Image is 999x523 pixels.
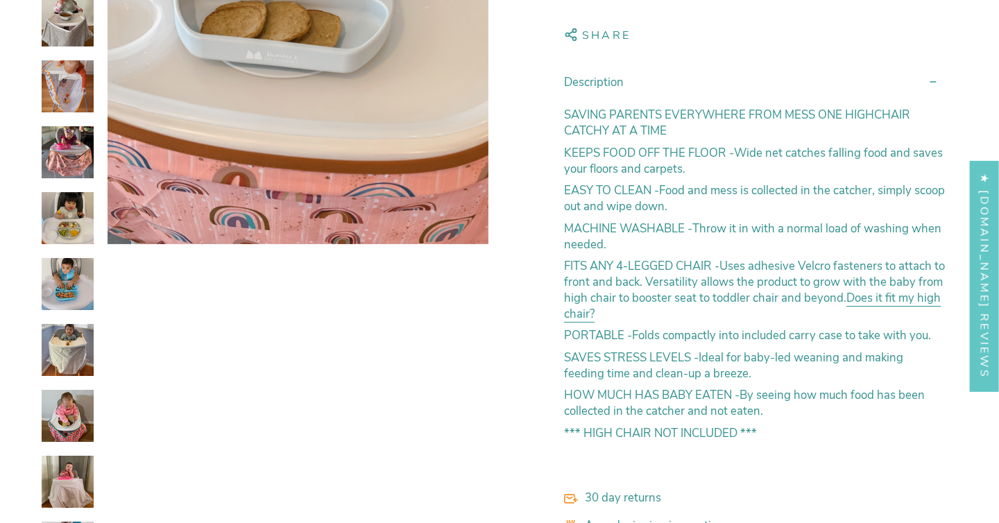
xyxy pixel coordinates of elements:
[564,220,692,236] strong: MACHINE WASHABLE -
[585,490,946,506] p: 30 day returns
[564,21,631,50] button: Share
[564,182,946,214] p: Food and mess is collected in the catcher, simply scoop out and wipe down.
[564,107,910,139] strong: SAVING PARENTS EVERYWHERE FROM MESS ONE HIGHCHAIR CATCHY AT A TIME
[564,387,740,403] strong: HOW MUCH HAS BABY EATEN -
[564,425,757,440] strong: *** HIGH CHAIR NOT INCLUDED ***
[564,144,734,160] strong: KEEPS FOOD OFF THE FLOOR -
[970,161,999,392] div: Click to open Judge.me floating reviews tab
[564,290,941,325] a: Does it fit my high chair?
[564,349,946,381] p: Ideal for baby-led weaning and making feeding time and clean-up a breeze.
[564,327,632,343] strong: PORTABLE -
[564,258,946,322] p: Uses adhesive Velcro fasteners to attach to front and back. Versatility allows the product to gro...
[564,182,659,198] strong: EASY TO CLEAN -
[564,63,946,101] summary: Description
[564,144,946,176] p: Wide net catches falling food and saves your floors and carpets.
[564,349,699,365] strong: SAVES STRESS LEVELS -
[564,327,946,343] p: Folds compactly into included carry case to take with you.
[564,258,719,274] strong: FITS ANY 4-LEGGED CHAIR -
[564,387,946,419] p: By seeing how much food has been collected in the catcher and not eaten.
[564,220,946,252] p: Throw it in with a normal load of washing when needed.
[582,28,631,46] span: Share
